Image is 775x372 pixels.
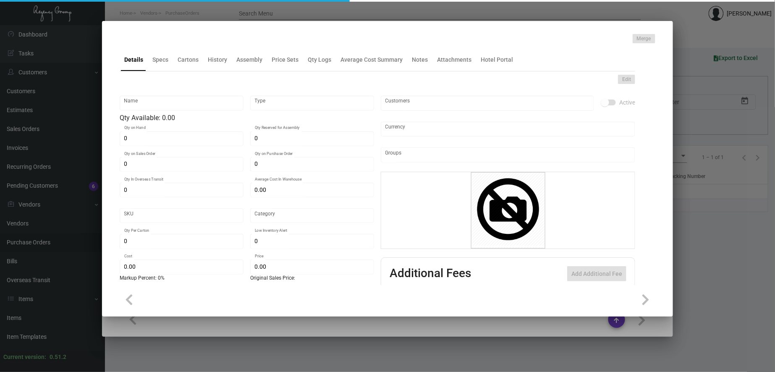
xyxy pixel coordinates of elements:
button: Merge [633,34,655,43]
div: Attachments [437,55,471,64]
div: Price Sets [272,55,298,64]
input: Add new.. [385,152,631,158]
div: Assembly [236,55,262,64]
span: Add Additional Fee [571,270,622,277]
div: 0.51.2 [50,353,66,362]
div: History [208,55,227,64]
button: Edit [618,75,635,84]
span: Edit [622,76,631,83]
span: Active [619,97,635,107]
div: Current version: [3,353,46,362]
div: Details [124,55,143,64]
span: Merge [637,35,651,42]
input: Add new.. [385,100,590,107]
div: Notes [412,55,428,64]
div: Specs [152,55,168,64]
div: Cartons [178,55,199,64]
div: Average Cost Summary [340,55,403,64]
div: Hotel Portal [481,55,513,64]
div: Qty Available: 0.00 [120,113,374,123]
h2: Additional Fees [390,266,471,281]
div: Qty Logs [308,55,331,64]
button: Add Additional Fee [567,266,626,281]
